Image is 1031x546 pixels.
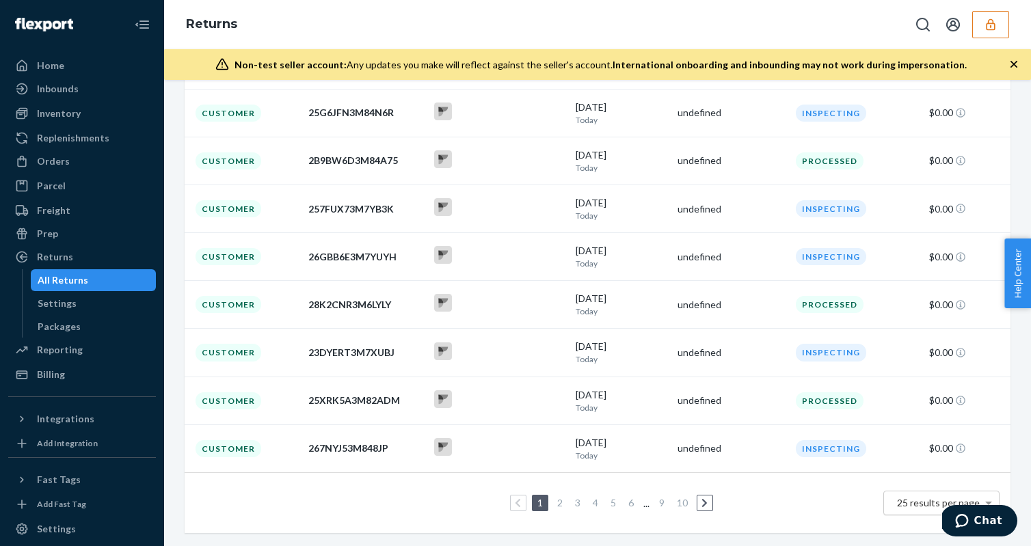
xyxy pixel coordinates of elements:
div: Integrations [37,412,94,426]
div: Add Integration [37,437,98,449]
p: Today [576,258,667,269]
div: All Returns [38,273,88,287]
p: Today [576,162,667,174]
button: Help Center [1004,238,1031,308]
a: Page 1 is your current page [535,497,546,508]
div: 25G6JFN3M84N6R [308,106,423,120]
div: Customer [196,296,261,313]
div: [DATE] [576,436,667,461]
div: Inventory [37,107,81,120]
div: 26GBB6E3M7YUYH [308,250,423,264]
div: Fast Tags [37,473,81,487]
div: Replenishments [37,131,109,145]
div: undefined [678,394,785,407]
ol: breadcrumbs [175,5,248,44]
td: $0.00 [924,377,1010,424]
a: Returns [186,16,237,31]
div: undefined [678,154,785,167]
a: Parcel [8,175,156,197]
td: $0.00 [924,233,1010,281]
div: Add Fast Tag [37,498,86,510]
div: Processed [796,296,863,313]
a: Settings [31,292,157,314]
div: Reporting [37,343,83,357]
div: Processed [796,392,863,409]
div: [DATE] [576,340,667,365]
td: $0.00 [924,137,1010,185]
td: $0.00 [924,424,1010,472]
div: Customer [196,344,261,361]
a: Page 5 [608,497,619,508]
td: $0.00 [924,185,1010,233]
button: Open Search Box [909,11,937,38]
a: Inventory [8,103,156,124]
li: ... [643,495,650,511]
div: Billing [37,368,65,381]
div: Home [37,59,64,72]
div: undefined [678,202,785,216]
div: undefined [678,250,785,264]
div: Inspecting [796,105,866,122]
button: Open account menu [939,11,967,38]
p: Today [576,305,667,317]
p: Today [576,402,667,413]
div: Customer [196,200,261,217]
div: [DATE] [576,100,667,126]
a: Orders [8,150,156,172]
div: undefined [678,441,785,455]
a: Page 4 [590,497,601,508]
div: Freight [37,204,70,217]
a: Packages [31,316,157,338]
a: Add Integration [8,435,156,452]
p: Today [576,210,667,221]
a: Add Fast Tag [8,496,156,513]
div: [DATE] [576,148,667,174]
a: Prep [8,223,156,245]
div: [DATE] [576,388,667,413]
a: Page 9 [656,497,667,508]
div: [DATE] [576,196,667,221]
div: undefined [678,106,785,120]
a: Replenishments [8,127,156,149]
div: Inspecting [796,440,866,457]
div: Settings [37,522,76,536]
a: Settings [8,518,156,540]
div: Inspecting [796,200,866,217]
a: Billing [8,364,156,385]
div: Settings [38,297,77,310]
div: Parcel [37,179,66,193]
div: [DATE] [576,244,667,269]
div: Customer [196,392,261,409]
div: Any updates you make will reflect against the seller's account. [235,58,967,72]
div: Processed [796,152,863,169]
a: Page 6 [626,497,637,508]
a: Returns [8,246,156,268]
div: Inbounds [37,82,79,96]
p: Today [576,353,667,365]
div: undefined [678,346,785,359]
button: Integrations [8,408,156,430]
button: Close Navigation [129,11,156,38]
a: Page 3 [572,497,583,508]
div: Customer [196,105,261,122]
a: Page 2 [554,497,565,508]
div: undefined [678,298,785,312]
button: Fast Tags [8,469,156,491]
a: Home [8,55,156,77]
div: Packages [38,320,81,333]
div: Inspecting [796,248,866,265]
a: Freight [8,200,156,221]
span: International onboarding and inbounding may not work during impersonation. [613,59,967,70]
a: Inbounds [8,78,156,100]
div: Customer [196,152,261,169]
div: 257FUX73M7YB3K [308,202,423,216]
div: Returns [37,250,73,264]
div: 2B9BW6D3M84A75 [308,154,423,167]
td: $0.00 [924,281,1010,329]
td: $0.00 [924,329,1010,377]
div: Customer [196,248,261,265]
p: Today [576,450,667,461]
a: Page 10 [674,497,691,508]
img: Flexport logo [15,18,73,31]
